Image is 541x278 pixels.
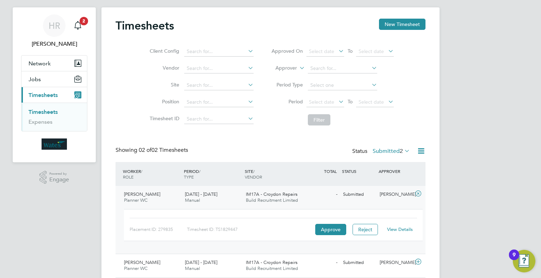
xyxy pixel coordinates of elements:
div: SITE [243,165,304,183]
a: 2 [71,14,85,37]
div: STATUS [340,165,377,177]
div: Showing [116,147,189,154]
div: 9 [512,255,516,264]
span: 2 [400,148,403,155]
a: Go to home page [21,138,87,150]
div: Placement ID: 279835 [130,224,187,235]
input: Search for... [184,64,254,73]
span: [DATE] - [DATE] [185,259,217,265]
label: Submitted [373,148,410,155]
button: Open Resource Center, 9 new notifications [513,250,535,272]
span: Network [29,60,51,67]
span: [DATE] - [DATE] [185,191,217,197]
button: Jobs [21,71,87,87]
span: IM17A - Croydon Repairs [246,259,298,265]
div: Timesheet ID: TS1829447 [187,224,313,235]
div: WORKER [121,165,182,183]
a: Timesheets [29,109,58,115]
label: Period Type [271,82,303,88]
button: Timesheets [21,87,87,103]
button: Approve [315,224,346,235]
button: Filter [308,114,330,125]
div: - [304,189,340,200]
div: Submitted [340,257,377,269]
input: Search for... [184,80,254,90]
span: Select date [359,48,384,54]
span: Build Recruitment Limited [246,265,298,271]
label: Site [148,82,179,88]
span: Planner WC [124,265,148,271]
button: Reject [353,224,378,235]
span: To [346,46,355,56]
a: View Details [387,226,413,232]
span: IM17A - Croydon Repairs [246,191,298,197]
input: Select one [308,80,377,90]
label: Approved On [271,48,303,54]
span: To [346,97,355,106]
span: Powered by [49,171,69,177]
span: VENDOR [245,174,262,180]
div: Submitted [340,189,377,200]
div: [PERSON_NAME] [377,257,413,269]
label: Timesheet ID [148,115,179,122]
span: / [199,168,200,174]
span: [PERSON_NAME] [124,259,160,265]
span: Select date [309,99,334,105]
div: APPROVER [377,165,413,177]
span: [PERSON_NAME] [124,191,160,197]
div: [PERSON_NAME] [377,189,413,200]
span: TYPE [184,174,194,180]
span: / [253,168,255,174]
span: Manual [185,265,200,271]
img: wates-logo-retina.png [42,138,67,150]
span: 2 [80,17,88,25]
input: Search for... [308,64,377,73]
span: Select date [309,48,334,54]
span: Timesheets [29,92,58,98]
h2: Timesheets [116,19,174,33]
span: 02 Timesheets [139,147,188,154]
div: Timesheets [21,103,87,131]
span: / [141,168,142,174]
nav: Main navigation [13,7,96,162]
label: Position [148,98,179,105]
a: Powered byEngage [39,171,69,184]
span: 02 of [139,147,151,154]
span: Jobs [29,76,41,83]
span: Build Recruitment Limited [246,197,298,203]
label: Approver [265,65,297,72]
label: Vendor [148,65,179,71]
span: Heather Rattenbury [21,40,87,48]
span: Engage [49,177,69,183]
span: ROLE [123,174,133,180]
span: Manual [185,197,200,203]
span: Planner WC [124,197,148,203]
a: Expenses [29,118,52,125]
span: Select date [359,99,384,105]
span: TOTAL [324,168,337,174]
input: Search for... [184,114,254,124]
div: - [304,257,340,269]
span: HR [49,21,60,30]
label: Client Config [148,48,179,54]
button: Network [21,56,87,71]
input: Search for... [184,97,254,107]
button: New Timesheet [379,19,425,30]
a: HR[PERSON_NAME] [21,14,87,48]
div: Status [352,147,411,156]
label: Period [271,98,303,105]
div: PERIOD [182,165,243,183]
input: Search for... [184,47,254,57]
